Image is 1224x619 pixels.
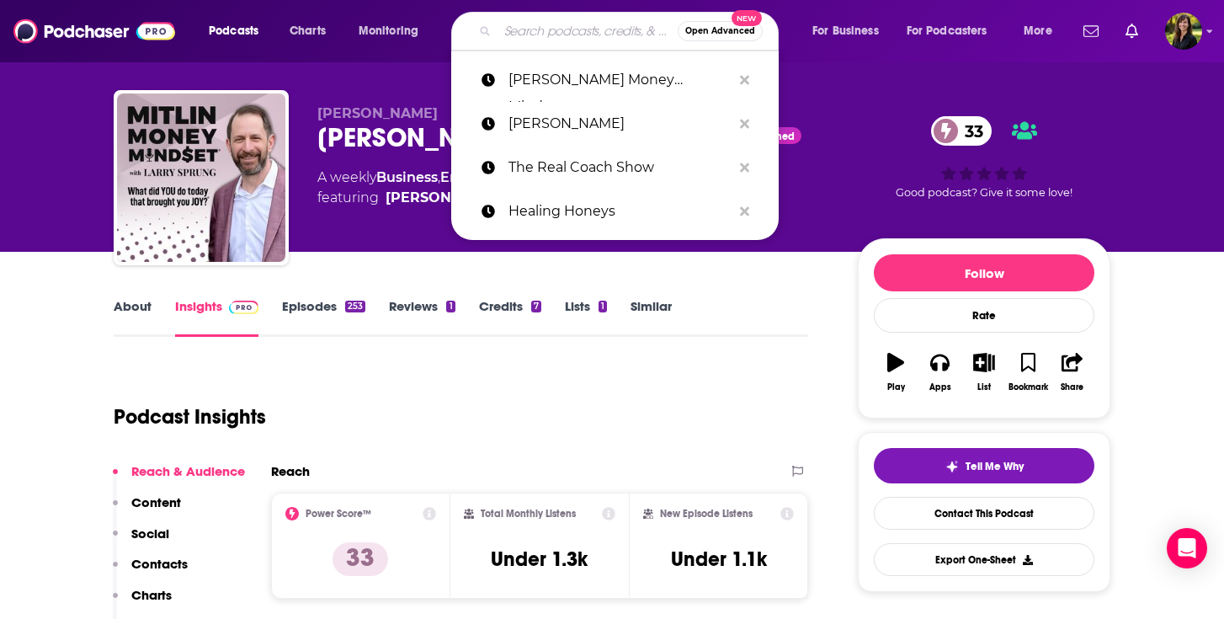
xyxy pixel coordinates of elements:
[931,116,992,146] a: 33
[977,382,991,392] div: List
[345,301,365,312] div: 253
[1165,13,1202,50] img: User Profile
[631,298,672,337] a: Similar
[962,342,1006,403] button: List
[858,105,1110,210] div: 33Good podcast? Give it some love!
[131,587,172,603] p: Charts
[347,18,440,45] button: open menu
[440,169,535,185] a: Entrepreneur
[874,342,918,403] button: Play
[113,526,169,557] button: Social
[508,102,732,146] p: Lawrence Sprung
[376,169,438,185] a: Business
[907,19,987,43] span: For Podcasters
[874,448,1094,483] button: tell me why sparkleTell Me Why
[874,298,1094,333] div: Rate
[481,508,576,520] h2: Total Monthly Listens
[389,298,455,337] a: Reviews1
[1024,19,1052,43] span: More
[874,254,1094,291] button: Follow
[113,494,181,526] button: Content
[1165,13,1202,50] button: Show profile menu
[113,556,188,587] button: Contacts
[279,18,336,45] a: Charts
[131,463,245,479] p: Reach & Audience
[508,58,732,102] p: Mitlin Money Mindset
[479,298,541,337] a: Credits7
[660,508,753,520] h2: New Episode Listens
[565,298,607,337] a: Lists1
[685,27,755,35] span: Open Advanced
[812,19,879,43] span: For Business
[114,404,266,430] h1: Podcast Insights
[451,146,779,189] a: The Real Coach Show
[874,543,1094,576] button: Export One-Sheet
[1167,528,1207,568] div: Open Intercom Messenger
[1077,17,1105,45] a: Show notifications dropdown
[531,301,541,312] div: 7
[1165,13,1202,50] span: Logged in as HowellMedia
[386,188,506,208] a: Larry Sprung
[333,542,388,576] p: 33
[131,494,181,510] p: Content
[306,508,371,520] h2: Power Score™
[451,102,779,146] a: [PERSON_NAME]
[887,382,905,392] div: Play
[945,460,959,473] img: tell me why sparkle
[1008,382,1048,392] div: Bookmark
[1006,342,1050,403] button: Bookmark
[948,116,992,146] span: 33
[438,169,440,185] span: ,
[175,298,258,337] a: InsightsPodchaser Pro
[671,547,767,572] h3: Under 1.1k
[801,18,900,45] button: open menu
[113,463,245,494] button: Reach & Audience
[114,298,152,337] a: About
[467,12,795,51] div: Search podcasts, credits, & more...
[451,58,779,102] a: [PERSON_NAME] Money Mindset
[498,18,678,45] input: Search podcasts, credits, & more...
[317,105,438,121] span: [PERSON_NAME]
[317,168,687,208] div: A weekly podcast
[446,301,455,312] div: 1
[197,18,280,45] button: open menu
[117,93,285,262] img: Mitlin Money Mindset
[896,186,1072,199] span: Good podcast? Give it some love!
[451,189,779,233] a: Healing Honeys
[209,19,258,43] span: Podcasts
[918,342,961,403] button: Apps
[599,301,607,312] div: 1
[131,556,188,572] p: Contacts
[271,463,310,479] h2: Reach
[1119,17,1145,45] a: Show notifications dropdown
[13,15,175,47] img: Podchaser - Follow, Share and Rate Podcasts
[929,382,951,392] div: Apps
[131,526,169,542] p: Social
[491,547,588,572] h3: Under 1.3k
[290,19,326,43] span: Charts
[113,587,172,618] button: Charts
[229,301,258,314] img: Podchaser Pro
[874,497,1094,530] a: Contact This Podcast
[966,460,1024,473] span: Tell Me Why
[508,189,732,233] p: Healing Honeys
[732,10,762,26] span: New
[1012,18,1073,45] button: open menu
[317,188,687,208] span: featuring
[508,146,732,189] p: The Real Coach Show
[678,21,763,41] button: Open AdvancedNew
[1061,382,1083,392] div: Share
[896,18,1012,45] button: open menu
[1051,342,1094,403] button: Share
[282,298,365,337] a: Episodes253
[359,19,418,43] span: Monitoring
